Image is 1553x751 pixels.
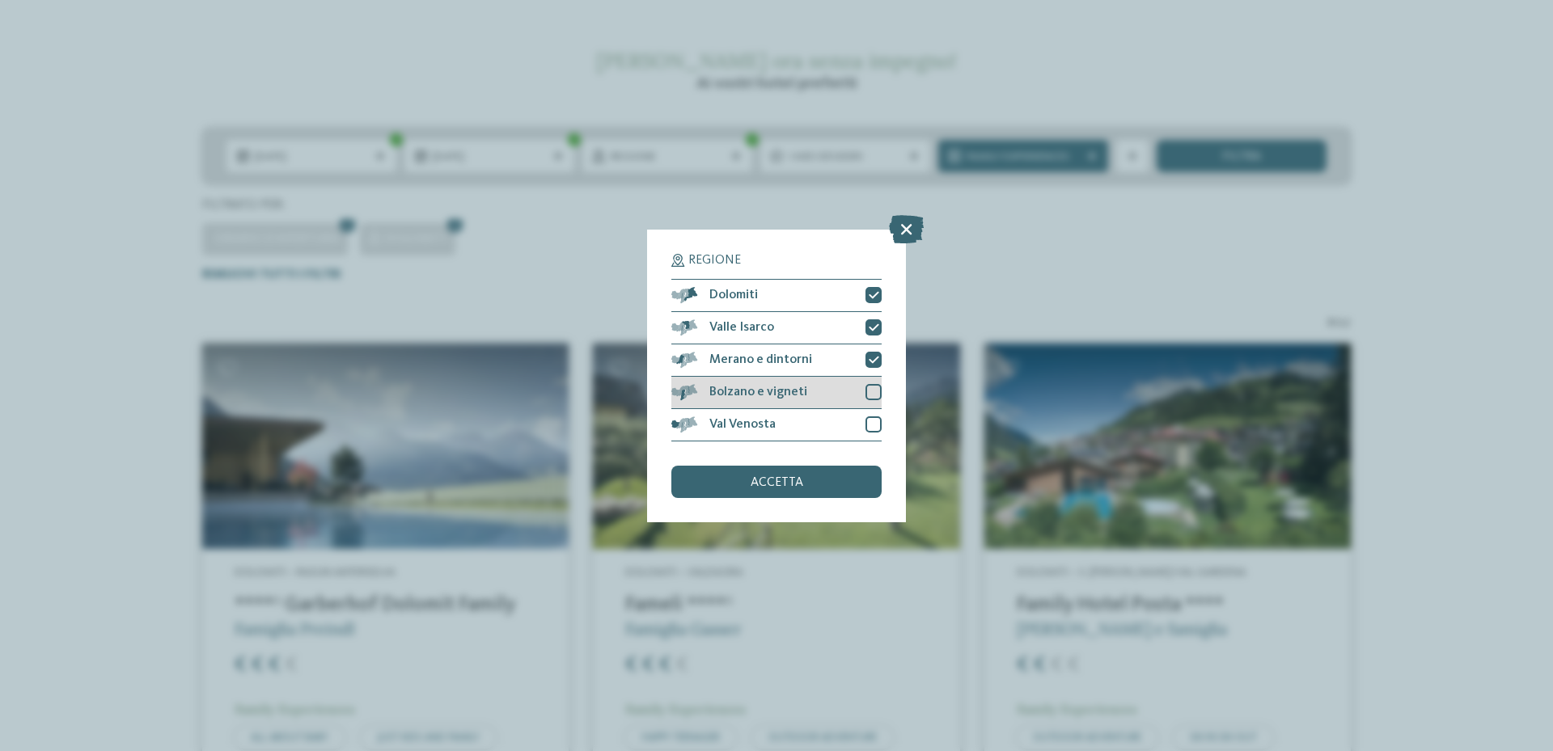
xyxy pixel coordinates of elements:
span: Dolomiti [709,289,758,302]
span: accetta [751,476,803,489]
span: Valle Isarco [709,321,774,334]
span: Regione [688,254,741,267]
span: Merano e dintorni [709,353,812,366]
span: Val Venosta [709,418,776,431]
span: Bolzano e vigneti [709,386,807,399]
